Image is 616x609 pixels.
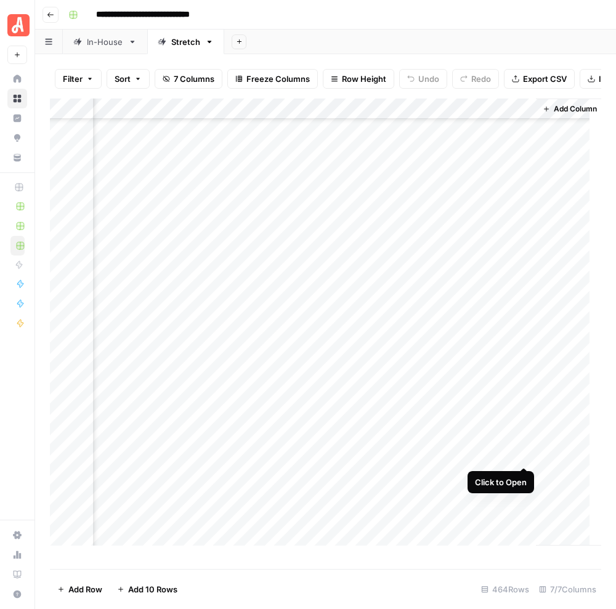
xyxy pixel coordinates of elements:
[476,579,534,599] div: 464 Rows
[554,103,597,115] span: Add Column
[7,565,27,584] a: Learning Hub
[538,101,602,117] button: Add Column
[68,583,102,595] span: Add Row
[534,579,601,599] div: 7/7 Columns
[155,69,222,89] button: 7 Columns
[342,73,386,85] span: Row Height
[7,10,27,41] button: Workspace: Angi
[7,584,27,604] button: Help + Support
[418,73,439,85] span: Undo
[7,69,27,89] a: Home
[63,73,83,85] span: Filter
[115,73,131,85] span: Sort
[323,69,394,89] button: Row Height
[7,14,30,36] img: Angi Logo
[147,30,224,54] a: Stretch
[7,148,27,167] a: Your Data
[110,579,185,599] button: Add 10 Rows
[471,73,491,85] span: Redo
[128,583,177,595] span: Add 10 Rows
[7,108,27,128] a: Insights
[227,69,318,89] button: Freeze Columns
[7,545,27,565] a: Usage
[246,73,310,85] span: Freeze Columns
[7,525,27,545] a: Settings
[452,69,499,89] button: Redo
[7,89,27,108] a: Browse
[475,476,527,488] div: Click to Open
[174,73,214,85] span: 7 Columns
[87,36,123,48] div: In-House
[523,73,567,85] span: Export CSV
[7,128,27,148] a: Opportunities
[50,579,110,599] button: Add Row
[63,30,147,54] a: In-House
[107,69,150,89] button: Sort
[171,36,200,48] div: Stretch
[504,69,575,89] button: Export CSV
[399,69,447,89] button: Undo
[55,69,102,89] button: Filter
